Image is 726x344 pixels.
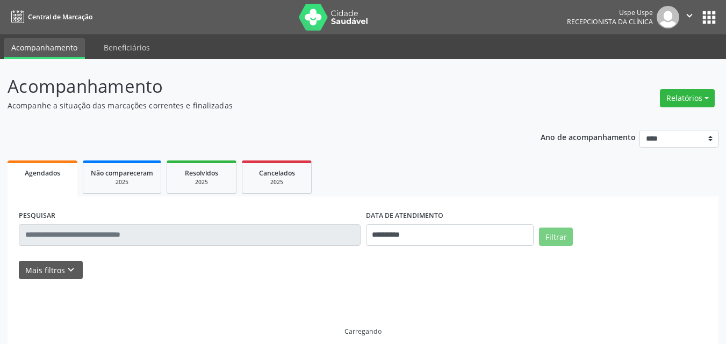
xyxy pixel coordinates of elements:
[25,169,60,178] span: Agendados
[8,8,92,26] a: Central de Marcação
[91,178,153,186] div: 2025
[567,17,653,26] span: Recepcionista da clínica
[65,264,77,276] i: keyboard_arrow_down
[660,89,715,107] button: Relatórios
[91,169,153,178] span: Não compareceram
[366,208,443,224] label: DATA DE ATENDIMENTO
[175,178,228,186] div: 2025
[250,178,304,186] div: 2025
[8,100,505,111] p: Acompanhe a situação das marcações correntes e finalizadas
[4,38,85,59] a: Acompanhamento
[541,130,636,143] p: Ano de acompanhamento
[684,10,695,21] i: 
[259,169,295,178] span: Cancelados
[539,228,573,246] button: Filtrar
[19,261,83,280] button: Mais filtroskeyboard_arrow_down
[96,38,157,57] a: Beneficiários
[344,327,382,336] div: Carregando
[700,8,718,27] button: apps
[679,6,700,28] button: 
[28,12,92,21] span: Central de Marcação
[185,169,218,178] span: Resolvidos
[567,8,653,17] div: Uspe Uspe
[657,6,679,28] img: img
[8,73,505,100] p: Acompanhamento
[19,208,55,224] label: PESQUISAR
